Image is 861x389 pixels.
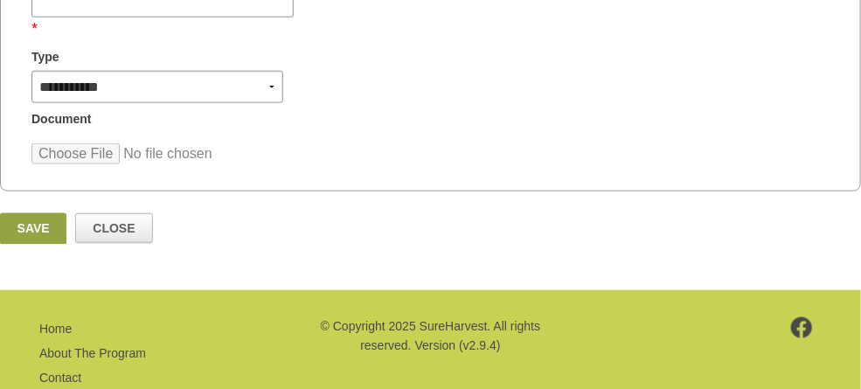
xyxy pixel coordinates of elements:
span: Type [31,48,59,66]
span: Document [31,110,91,129]
a: Contact [39,371,81,385]
a: Home [39,322,72,336]
img: footer-facebook.png [791,317,813,338]
a: Close [75,213,153,243]
p: © Copyright 2025 SureHarvest. All rights reserved. Version (v2.9.4) [309,316,552,356]
a: About The Program [39,346,146,360]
